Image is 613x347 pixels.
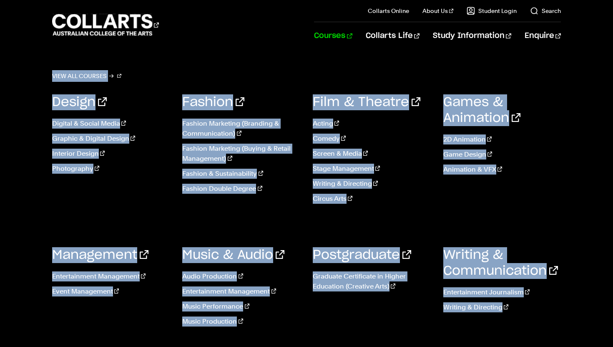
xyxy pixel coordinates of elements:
[313,164,431,174] a: Stage Management
[182,286,300,296] a: Entertainment Management
[422,7,453,15] a: About Us
[313,96,420,109] a: Film & Theatre
[443,134,561,144] a: 2D Animation
[182,96,244,109] a: Fashion
[443,302,561,312] a: Writing & Directing
[52,271,170,281] a: Entertainment Management
[313,249,411,261] a: Postgraduate
[433,22,511,50] a: Study Information
[182,184,300,194] a: Fashion Double Degree
[366,22,420,50] a: Collarts Life
[530,7,561,15] a: Search
[467,7,517,15] a: Student Login
[52,149,170,159] a: Interior Design
[443,149,561,160] a: Game Design
[182,317,300,327] a: Music Production
[313,134,431,144] a: Comedy
[182,301,300,312] a: Music Performance
[182,119,300,139] a: Fashion Marketing (Branding & Communication)
[525,22,561,50] a: Enquire
[443,287,561,297] a: Entertainment Journalism
[52,119,170,129] a: Digital & Social Media
[182,144,300,164] a: Fashion Marketing (Buying & Retail Management)
[313,179,431,189] a: Writing & Directing
[52,164,170,174] a: Photography
[313,194,431,204] a: Circus Arts
[443,165,561,175] a: Animation & VFX
[182,271,300,281] a: Audio Production
[314,22,352,50] a: Courses
[443,96,520,124] a: Games & Animation
[313,119,431,129] a: Acting
[52,70,121,82] a: View all courses
[313,149,431,159] a: Screen & Media
[52,249,148,261] a: Management
[313,271,431,291] a: Graduate Certificate in Higher Education (Creative Arts)
[52,286,170,296] a: Event Management
[52,96,107,109] a: Design
[368,7,409,15] a: Collarts Online
[182,169,300,179] a: Fashion & Sustainability
[443,249,558,277] a: Writing & Communication
[182,249,284,261] a: Music & Audio
[52,134,170,144] a: Graphic & Digital Design
[52,13,159,37] div: Go to homepage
